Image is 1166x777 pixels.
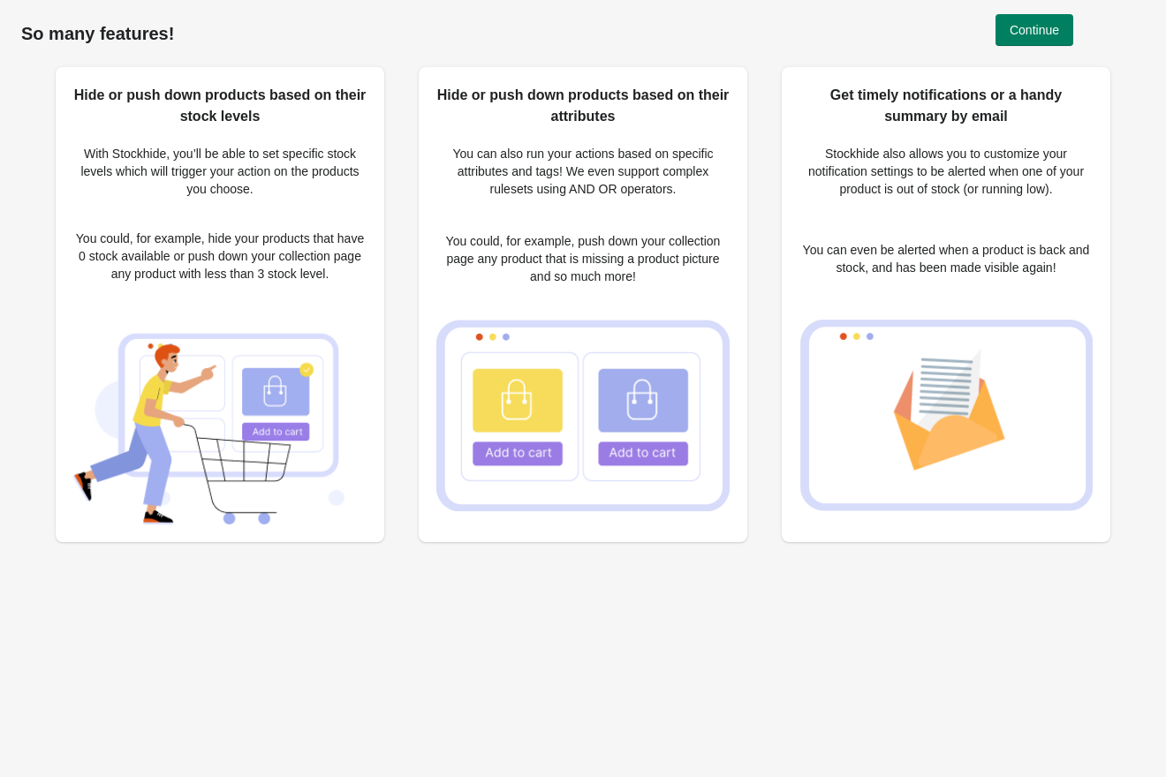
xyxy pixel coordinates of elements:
[799,145,1093,198] p: Stockhide also allows you to customize your notification settings to be alerted when one of your ...
[73,145,367,198] p: With Stockhide, you’ll be able to set specific stock levels which will trigger your action on the...
[73,85,367,127] h2: Hide or push down products based on their stock levels
[436,320,730,511] img: Hide or push down products based on their attributes
[436,85,730,127] h2: Hide or push down products based on their attributes
[436,232,730,285] p: You could, for example, push down your collection page any product that is missing a product pict...
[996,14,1073,46] button: Continue
[799,241,1093,276] p: You can even be alerted when a product is back and stock, and has been made visible again!
[436,145,730,198] p: You can also run your actions based on specific attributes and tags! We even support complex rule...
[1010,23,1059,37] span: Continue
[799,320,1093,511] img: Get timely notifications or a handy summary by email
[73,313,367,524] img: Hide or push down products based on their stock levels
[799,85,1093,127] h2: Get timely notifications or a handy summary by email
[21,23,1145,44] h1: So many features!
[73,230,367,283] p: You could, for example, hide your products that have 0 stock available or push down your collecti...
